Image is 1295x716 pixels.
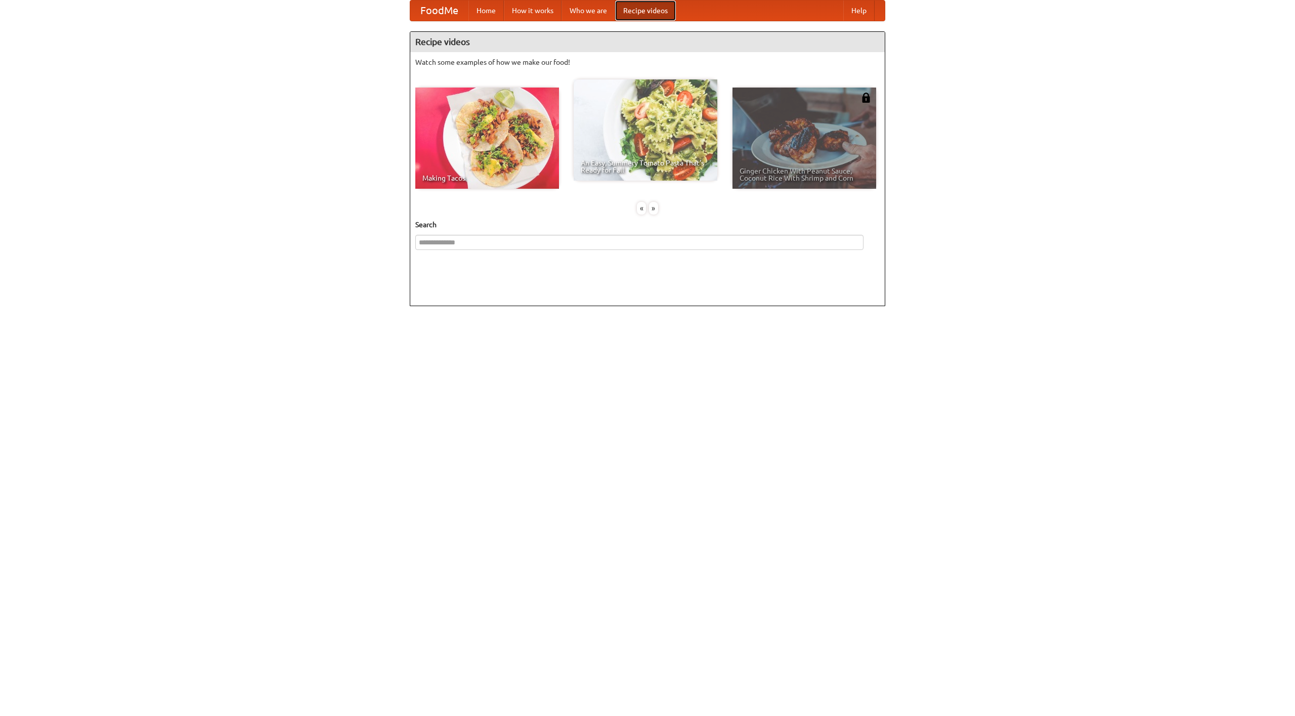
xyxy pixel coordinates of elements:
span: Making Tacos [422,175,552,182]
a: FoodMe [410,1,468,21]
a: Recipe videos [615,1,676,21]
div: « [637,202,646,215]
h5: Search [415,220,880,230]
div: » [649,202,658,215]
a: Who we are [562,1,615,21]
img: 483408.png [861,93,871,103]
a: An Easy, Summery Tomato Pasta That's Ready for Fall [574,79,717,181]
a: Home [468,1,504,21]
p: Watch some examples of how we make our food! [415,57,880,67]
a: Help [843,1,875,21]
a: Making Tacos [415,88,559,189]
a: How it works [504,1,562,21]
span: An Easy, Summery Tomato Pasta That's Ready for Fall [581,159,710,174]
h4: Recipe videos [410,32,885,52]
